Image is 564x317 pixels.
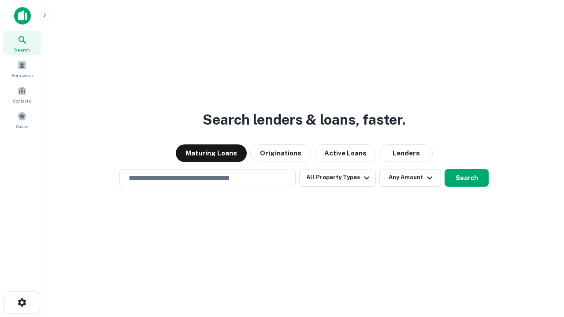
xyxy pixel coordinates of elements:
[203,109,405,130] h3: Search lenders & loans, faster.
[299,169,376,187] button: All Property Types
[380,144,433,162] button: Lenders
[520,247,564,289] iframe: Chat Widget
[176,144,247,162] button: Maturing Loans
[3,82,41,106] a: Contacts
[250,144,311,162] button: Originations
[3,57,41,81] a: Borrowers
[14,7,31,25] img: capitalize-icon.png
[13,97,31,104] span: Contacts
[16,123,29,130] span: Saved
[445,169,489,187] button: Search
[379,169,441,187] button: Any Amount
[14,46,30,53] span: Search
[3,108,41,132] a: Saved
[11,72,33,79] span: Borrowers
[3,31,41,55] a: Search
[315,144,376,162] button: Active Loans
